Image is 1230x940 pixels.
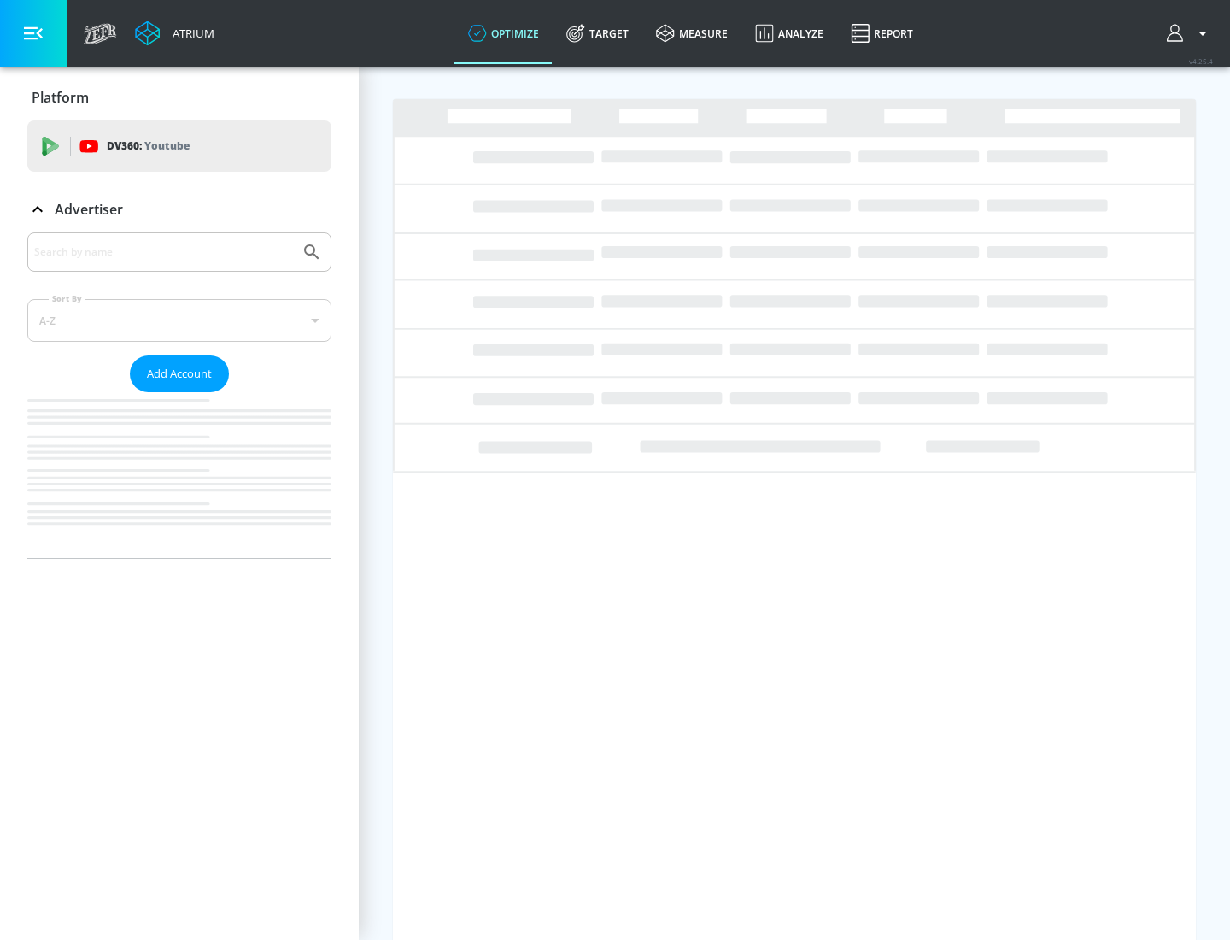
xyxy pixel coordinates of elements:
button: Add Account [130,355,229,392]
a: Atrium [135,21,214,46]
a: Report [837,3,927,64]
label: Sort By [49,293,85,304]
div: A-Z [27,299,331,342]
a: measure [642,3,741,64]
p: Advertiser [55,200,123,219]
span: Add Account [147,364,212,384]
a: optimize [454,3,553,64]
p: Youtube [144,137,190,155]
div: Platform [27,73,331,121]
p: DV360: [107,137,190,156]
span: v 4.25.4 [1189,56,1213,66]
div: DV360: Youtube [27,120,331,172]
nav: list of Advertiser [27,392,331,558]
div: Atrium [166,26,214,41]
div: Advertiser [27,185,331,233]
a: Target [553,3,642,64]
p: Platform [32,88,89,107]
div: Advertiser [27,232,331,558]
a: Analyze [741,3,837,64]
input: Search by name [34,241,293,263]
